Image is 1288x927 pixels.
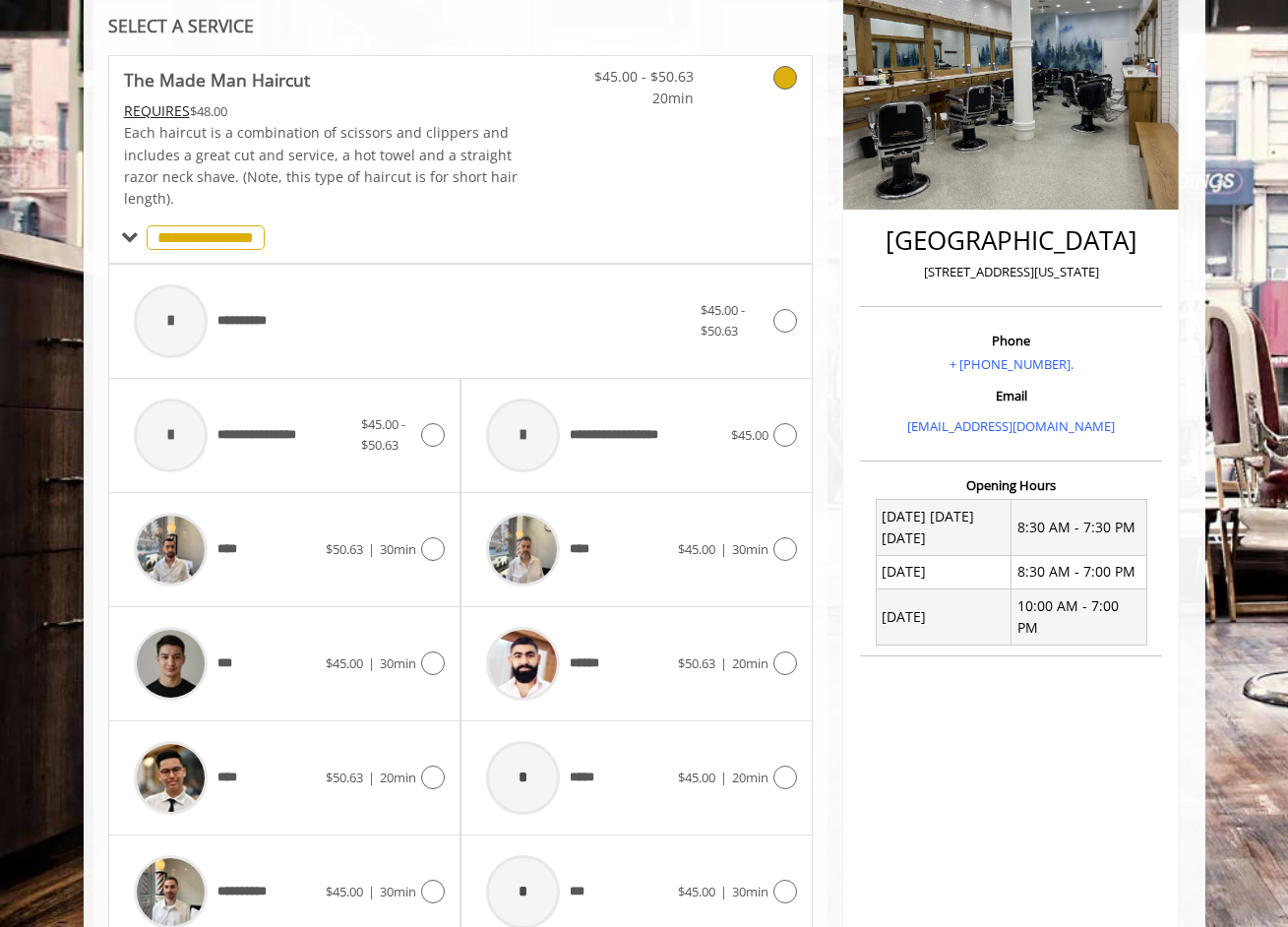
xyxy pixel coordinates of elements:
span: $50.63 [326,769,363,786]
span: $45.00 [731,426,768,444]
h3: Phone [865,334,1157,347]
span: 20min [578,88,694,109]
span: 20min [380,769,416,786]
span: 30min [380,883,416,900]
span: | [368,883,375,900]
b: The Made Man Haircut [124,66,310,93]
span: 20min [732,769,768,786]
span: | [368,769,375,786]
span: 30min [732,540,768,558]
span: | [720,540,727,558]
span: This service needs some Advance to be paid before we block your appointment [124,101,190,120]
span: $50.63 [678,654,715,672]
span: $45.00 - $50.63 [361,415,405,454]
span: 30min [732,883,768,900]
span: 30min [380,540,416,558]
h3: Email [865,389,1157,402]
span: 30min [380,654,416,672]
span: $45.00 [326,654,363,672]
span: $45.00 [678,540,715,558]
a: [EMAIL_ADDRESS][DOMAIN_NAME] [907,417,1115,435]
span: $45.00 - $50.63 [578,66,694,88]
div: SELECT A SERVICE [108,17,814,35]
span: | [368,654,375,672]
span: $50.63 [326,540,363,558]
div: $48.00 [124,100,520,122]
span: $45.00 - $50.63 [701,301,745,340]
a: + [PHONE_NUMBER]. [950,355,1073,373]
span: | [720,654,727,672]
span: $45.00 [678,769,715,786]
span: | [720,883,727,900]
td: 10:00 AM - 7:00 PM [1012,589,1147,646]
h2: [GEOGRAPHIC_DATA] [865,226,1157,255]
span: | [368,540,375,558]
td: [DATE] [876,555,1012,588]
h3: Opening Hours [860,478,1162,492]
td: [DATE] [876,589,1012,646]
td: 8:30 AM - 7:00 PM [1012,555,1147,588]
span: Each haircut is a combination of scissors and clippers and includes a great cut and service, a ho... [124,123,518,208]
span: | [720,769,727,786]
td: [DATE] [DATE] [DATE] [876,500,1012,556]
span: 20min [732,654,768,672]
p: [STREET_ADDRESS][US_STATE] [865,262,1157,282]
td: 8:30 AM - 7:30 PM [1012,500,1147,556]
span: $45.00 [678,883,715,900]
span: $45.00 [326,883,363,900]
